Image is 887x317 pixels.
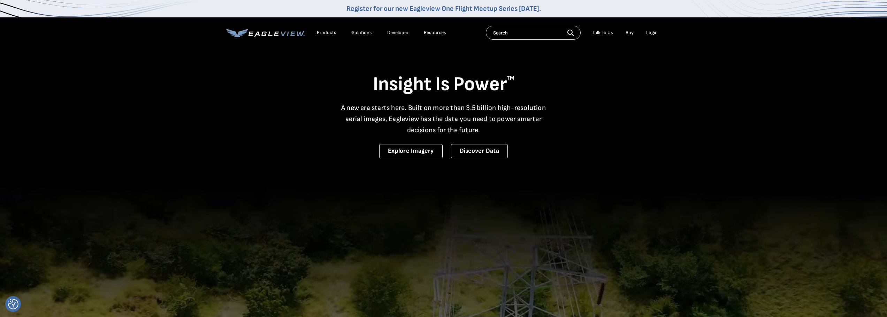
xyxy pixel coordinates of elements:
[226,72,661,97] h1: Insight Is Power
[352,30,372,36] div: Solutions
[646,30,658,36] div: Login
[592,30,613,36] div: Talk To Us
[507,75,514,81] sup: TM
[379,144,443,158] a: Explore Imagery
[346,5,541,13] a: Register for our new Eagleview One Flight Meetup Series [DATE].
[451,144,508,158] a: Discover Data
[8,299,18,309] img: Revisit consent button
[337,102,550,136] p: A new era starts here. Built on more than 3.5 billion high-resolution aerial images, Eagleview ha...
[486,26,581,40] input: Search
[626,30,634,36] a: Buy
[317,30,336,36] div: Products
[8,299,18,309] button: Consent Preferences
[424,30,446,36] div: Resources
[387,30,408,36] a: Developer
